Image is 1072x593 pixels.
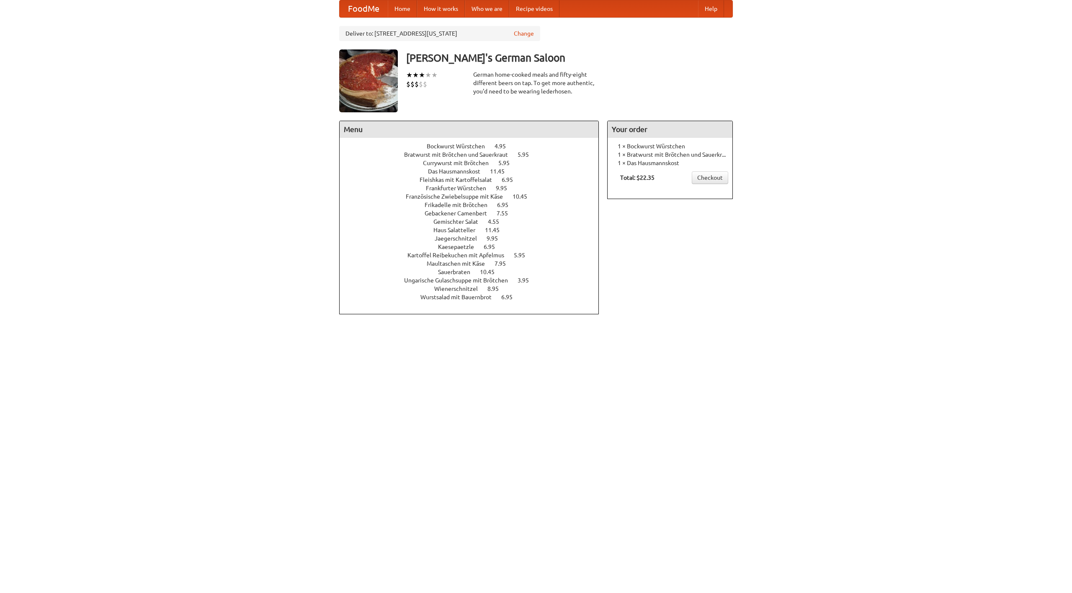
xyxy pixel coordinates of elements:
a: Kartoffel Reibekuchen mit Apfelmus 5.95 [407,252,541,259]
span: 5.95 [498,160,518,166]
li: 1 × Das Hausmannskost [612,159,728,167]
a: Fleishkas mit Kartoffelsalat 6.95 [420,176,528,183]
li: 1 × Bockwurst Würstchen [612,142,728,150]
a: Haus Salatteller 11.45 [433,227,515,233]
a: Frikadelle mit Brötchen 6.95 [425,202,524,208]
li: ★ [406,70,412,80]
a: Change [514,29,534,38]
span: 10.45 [513,193,536,200]
span: 5.95 [514,252,533,259]
a: Frankfurter Würstchen 9.95 [426,185,523,192]
li: $ [419,80,423,89]
span: Maultaschen mit Käse [427,260,493,267]
h4: Your order [608,121,732,138]
li: $ [410,80,415,89]
span: Frikadelle mit Brötchen [425,202,496,208]
li: $ [406,80,410,89]
span: Kartoffel Reibekuchen mit Apfelmus [407,252,513,259]
a: Help [698,0,724,17]
a: Französische Zwiebelsuppe mit Käse 10.45 [406,193,543,200]
span: Bratwurst mit Brötchen und Sauerkraut [404,151,516,158]
span: 7.95 [495,260,514,267]
li: $ [415,80,419,89]
span: 5.95 [518,151,537,158]
li: 1 × Bratwurst mit Brötchen und Sauerkraut [612,150,728,159]
span: Jaegerschnitzel [435,235,485,242]
a: Gemischter Salat 4.55 [433,218,515,225]
h4: Menu [340,121,598,138]
h3: [PERSON_NAME]'s German Saloon [406,49,733,66]
a: Jaegerschnitzel 9.95 [435,235,513,242]
span: 6.95 [501,294,521,300]
li: ★ [431,70,438,80]
span: 6.95 [502,176,521,183]
a: Who we are [465,0,509,17]
a: Recipe videos [509,0,559,17]
span: Ungarische Gulaschsuppe mit Brötchen [404,277,516,284]
a: FoodMe [340,0,388,17]
span: Haus Salatteller [433,227,484,233]
span: 9.95 [487,235,506,242]
li: ★ [412,70,419,80]
span: 8.95 [487,285,507,292]
span: 7.55 [497,210,516,217]
b: Total: $22.35 [620,174,655,181]
a: Sauerbraten 10.45 [438,269,510,275]
span: Französische Zwiebelsuppe mit Käse [406,193,511,200]
a: Wienerschnitzel 8.95 [434,285,514,292]
div: Deliver to: [STREET_ADDRESS][US_STATE] [339,26,540,41]
img: angular.jpg [339,49,398,112]
li: $ [423,80,427,89]
a: Checkout [692,171,728,184]
li: ★ [419,70,425,80]
a: Gebackener Camenbert 7.55 [425,210,523,217]
a: Home [388,0,417,17]
span: Fleishkas mit Kartoffelsalat [420,176,500,183]
a: Ungarische Gulaschsuppe mit Brötchen 3.95 [404,277,544,284]
span: Currywurst mit Brötchen [423,160,497,166]
span: 11.45 [490,168,513,175]
a: Bockwurst Würstchen 4.95 [427,143,521,150]
span: 4.55 [488,218,508,225]
span: Sauerbraten [438,269,479,275]
a: Kaesepaetzle 6.95 [438,243,510,250]
div: German home-cooked meals and fifty-eight different beers on tap. To get more authentic, you'd nee... [473,70,599,96]
a: Bratwurst mit Brötchen und Sauerkraut 5.95 [404,151,544,158]
span: 11.45 [485,227,508,233]
span: Wurstsalad mit Bauernbrot [420,294,500,300]
span: Gebackener Camenbert [425,210,495,217]
span: 6.95 [484,243,503,250]
span: Bockwurst Würstchen [427,143,493,150]
a: Wurstsalad mit Bauernbrot 6.95 [420,294,528,300]
span: Wienerschnitzel [434,285,486,292]
a: How it works [417,0,465,17]
span: 4.95 [495,143,514,150]
span: Gemischter Salat [433,218,487,225]
span: 9.95 [496,185,515,192]
span: 6.95 [497,202,517,208]
span: 3.95 [518,277,537,284]
li: ★ [425,70,431,80]
span: 10.45 [480,269,503,275]
a: Maultaschen mit Käse 7.95 [427,260,521,267]
span: Frankfurter Würstchen [426,185,495,192]
a: Das Hausmannskost 11.45 [428,168,520,175]
span: Das Hausmannskost [428,168,489,175]
span: Kaesepaetzle [438,243,482,250]
a: Currywurst mit Brötchen 5.95 [423,160,525,166]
